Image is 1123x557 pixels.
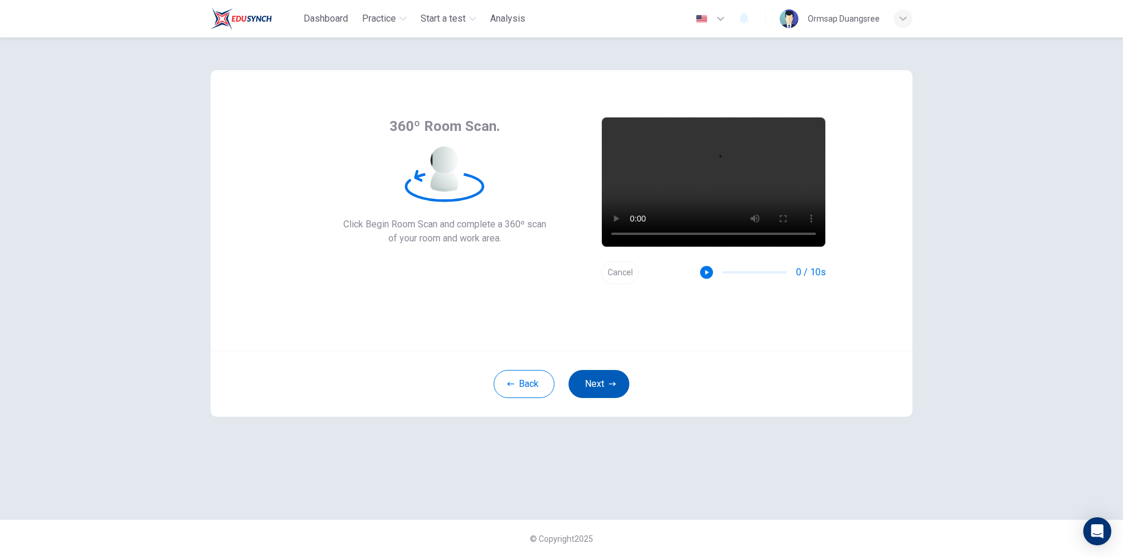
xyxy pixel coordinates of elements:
[808,12,880,26] div: Ormsap Duangsree
[343,217,546,231] span: Click Begin Room Scan and complete a 360º scan
[421,12,466,26] span: Start a test
[485,8,530,29] button: Analysis
[796,265,826,279] span: 0 / 10s
[601,261,639,284] button: Cancel
[211,7,299,30] a: Train Test logo
[780,9,798,28] img: Profile picture
[1083,517,1111,545] div: Open Intercom Messenger
[304,12,348,26] span: Dashboard
[390,117,500,136] span: 360º Room Scan.
[211,7,272,30] img: Train Test logo
[357,8,411,29] button: Practice
[494,370,554,398] button: Back
[299,8,353,29] button: Dashboard
[416,8,481,29] button: Start a test
[694,15,709,23] img: en
[362,12,396,26] span: Practice
[490,12,525,26] span: Analysis
[530,534,593,544] span: © Copyright 2025
[343,231,546,245] span: of your room and work area.
[569,370,629,398] button: Next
